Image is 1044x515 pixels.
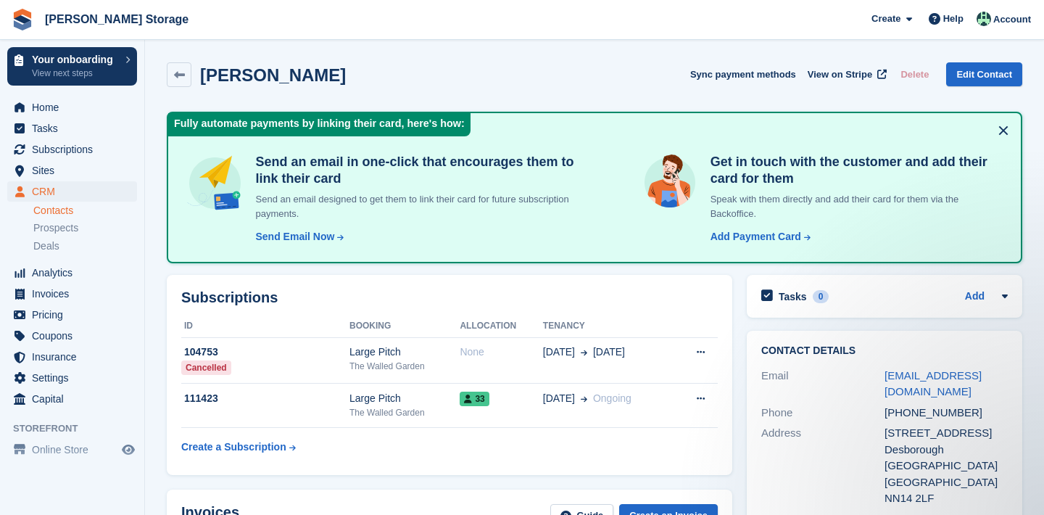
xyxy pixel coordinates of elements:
[32,305,119,325] span: Pricing
[250,154,584,186] h4: Send an email in one-click that encourages them to link their card
[181,391,349,406] div: 111423
[32,97,119,118] span: Home
[895,62,935,86] button: Delete
[349,345,460,360] div: Large Pitch
[7,284,137,304] a: menu
[32,368,119,388] span: Settings
[32,440,119,460] span: Online Store
[460,392,489,406] span: 33
[977,12,991,26] img: Nicholas Pain
[7,47,137,86] a: Your onboarding View next steps
[965,289,985,305] a: Add
[33,239,59,253] span: Deals
[543,345,575,360] span: [DATE]
[32,263,119,283] span: Analytics
[690,62,796,86] button: Sync payment methods
[460,345,542,360] div: None
[946,62,1022,86] a: Edit Contact
[32,181,119,202] span: CRM
[7,326,137,346] a: menu
[33,221,137,236] a: Prospects
[705,154,1003,186] h4: Get in touch with the customer and add their card for them
[7,440,137,460] a: menu
[181,440,286,455] div: Create a Subscription
[808,67,872,82] span: View on Stripe
[12,9,33,30] img: stora-icon-8386f47178a22dfd0bd8f6a31ec36ba5ce8667c1dd55bd0f319d3a0aa187defe.svg
[32,347,119,367] span: Insurance
[761,405,884,421] div: Phone
[7,97,137,118] a: menu
[884,442,1008,458] div: Desborough
[7,305,137,325] a: menu
[13,421,144,436] span: Storefront
[349,391,460,406] div: Large Pitch
[32,139,119,160] span: Subscriptions
[32,326,119,346] span: Coupons
[7,263,137,283] a: menu
[32,54,118,65] p: Your onboarding
[181,434,296,461] a: Create a Subscription
[168,113,471,136] div: Fully automate payments by linking their card, here's how:
[710,229,801,244] div: Add Payment Card
[884,458,1008,474] div: [GEOGRAPHIC_DATA]
[349,406,460,419] div: The Walled Garden
[32,118,119,139] span: Tasks
[884,405,1008,421] div: [PHONE_NUMBER]
[641,154,698,211] img: get-in-touch-e3e95b6451f4e49772a6039d3abdde126589d6f45a760754adfa51be33bf0f70.svg
[813,290,829,303] div: 0
[779,290,807,303] h2: Tasks
[186,154,244,213] img: send-email-b5881ef4c8f827a638e46e229e590028c7e36e3a6c99d2365469aff88783de13.svg
[349,315,460,338] th: Booking
[761,368,884,400] div: Email
[761,425,884,507] div: Address
[7,160,137,181] a: menu
[7,118,137,139] a: menu
[884,490,1008,507] div: NN14 2LF
[761,345,1008,357] h2: Contact Details
[884,474,1008,491] div: [GEOGRAPHIC_DATA]
[705,229,812,244] a: Add Payment Card
[32,284,119,304] span: Invoices
[181,360,231,375] div: Cancelled
[250,192,584,221] p: Send an email designed to get them to link their card for future subscription payments.
[884,425,1008,442] div: [STREET_ADDRESS]
[7,389,137,409] a: menu
[543,391,575,406] span: [DATE]
[993,12,1031,27] span: Account
[181,289,718,306] h2: Subscriptions
[32,389,119,409] span: Capital
[802,62,890,86] a: View on Stripe
[593,345,625,360] span: [DATE]
[33,204,137,218] a: Contacts
[871,12,900,26] span: Create
[7,368,137,388] a: menu
[7,139,137,160] a: menu
[705,192,1003,221] p: Speak with them directly and add their card for them via the Backoffice.
[7,181,137,202] a: menu
[32,67,118,80] p: View next steps
[200,65,346,85] h2: [PERSON_NAME]
[39,7,194,31] a: [PERSON_NAME] Storage
[120,441,137,458] a: Preview store
[7,347,137,367] a: menu
[33,221,78,235] span: Prospects
[543,315,674,338] th: Tenancy
[349,360,460,373] div: The Walled Garden
[460,315,542,338] th: Allocation
[593,392,631,404] span: Ongoing
[32,160,119,181] span: Sites
[181,315,349,338] th: ID
[943,12,964,26] span: Help
[256,229,335,244] div: Send Email Now
[884,369,982,398] a: [EMAIL_ADDRESS][DOMAIN_NAME]
[181,345,349,360] div: 104753
[33,239,137,254] a: Deals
